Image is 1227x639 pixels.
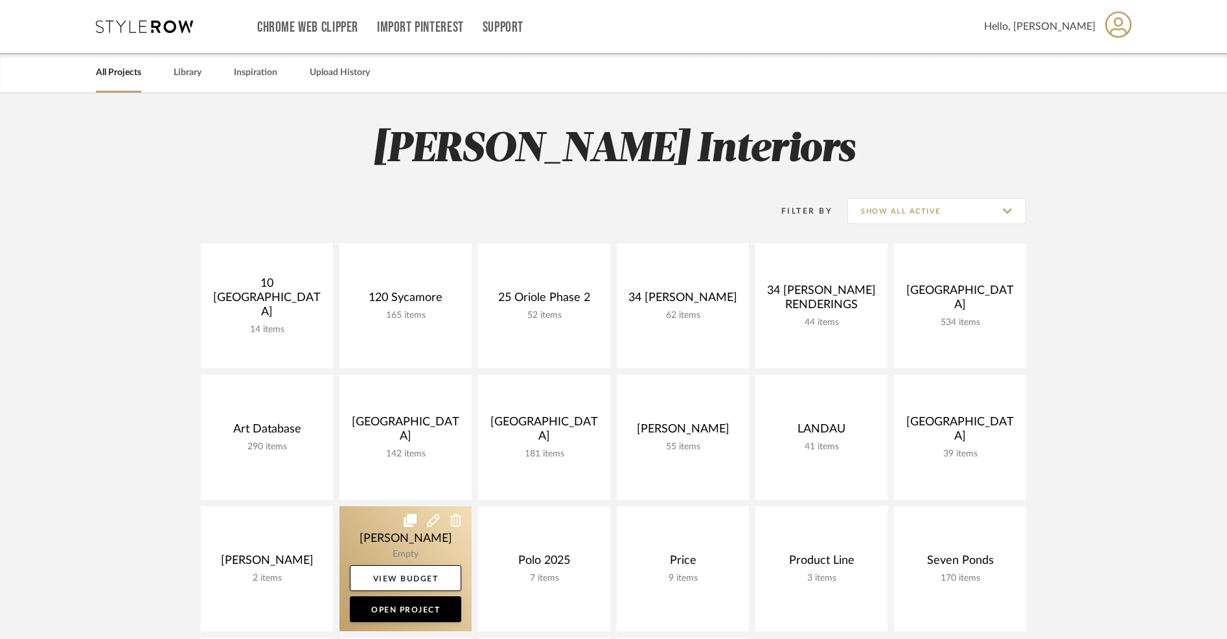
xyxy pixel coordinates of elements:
a: All Projects [96,64,141,82]
div: [GEOGRAPHIC_DATA] [904,284,1016,317]
div: 2 items [211,573,323,584]
div: 25 Oriole Phase 2 [488,291,600,310]
div: 165 items [350,310,461,321]
div: [GEOGRAPHIC_DATA] [904,415,1016,449]
div: 120 Sycamore [350,291,461,310]
div: Polo 2025 [488,554,600,573]
div: LANDAU [766,422,877,442]
div: 142 items [350,449,461,460]
a: Chrome Web Clipper [257,22,358,33]
div: 534 items [904,317,1016,328]
h2: [PERSON_NAME] Interiors [147,126,1080,174]
div: 39 items [904,449,1016,460]
a: Library [174,64,201,82]
div: 44 items [766,317,877,328]
div: 14 items [211,324,323,335]
div: 34 [PERSON_NAME] [627,291,739,310]
div: 9 items [627,573,739,584]
a: Inspiration [234,64,277,82]
div: 290 items [211,442,323,453]
div: 170 items [904,573,1016,584]
div: 34 [PERSON_NAME] RENDERINGS [766,284,877,317]
div: Seven Ponds [904,554,1016,573]
div: 7 items [488,573,600,584]
div: Art Database [211,422,323,442]
div: 62 items [627,310,739,321]
div: 55 items [627,442,739,453]
a: Open Project [350,596,461,622]
span: Hello, [PERSON_NAME] [984,19,1095,34]
div: [PERSON_NAME] [211,554,323,573]
div: 10 [GEOGRAPHIC_DATA] [211,276,323,324]
div: 181 items [488,449,600,460]
a: Import Pinterest [377,22,464,33]
div: Price [627,554,739,573]
div: 41 items [766,442,877,453]
div: 52 items [488,310,600,321]
div: [GEOGRAPHIC_DATA] [350,415,461,449]
div: Product Line [766,554,877,573]
div: [PERSON_NAME] [627,422,739,442]
a: View Budget [350,565,461,591]
a: Support [483,22,523,33]
div: Filter By [764,205,832,218]
div: [GEOGRAPHIC_DATA] [488,415,600,449]
a: Upload History [310,64,370,82]
div: 3 items [766,573,877,584]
